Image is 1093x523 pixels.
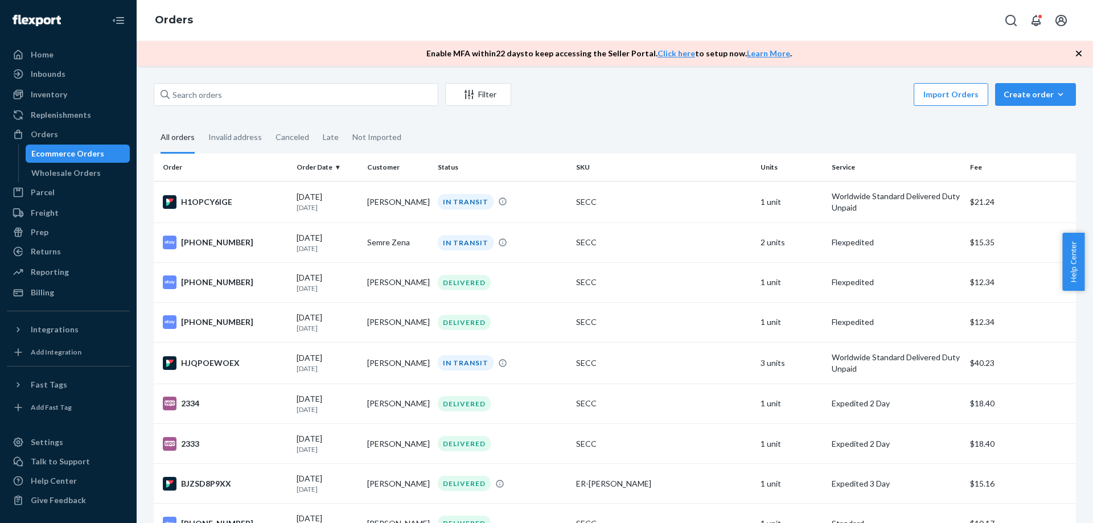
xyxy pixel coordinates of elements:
p: Flexpedited [832,277,961,288]
td: [PERSON_NAME] [363,464,433,504]
td: [PERSON_NAME] [363,342,433,384]
div: Home [31,49,54,60]
p: Worldwide Standard Delivered Duty Unpaid [832,352,961,374]
div: DELIVERED [438,315,491,330]
div: Late [323,122,339,152]
div: Talk to Support [31,456,90,467]
div: BJZSD8P9XX [163,477,287,491]
div: [PHONE_NUMBER] [163,275,287,289]
a: Wholesale Orders [26,164,130,182]
img: Flexport logo [13,15,61,26]
p: Expedited 2 Day [832,438,961,450]
td: $21.24 [965,181,1076,223]
a: Replenishments [7,106,130,124]
a: Billing [7,283,130,302]
td: 1 unit [756,384,827,423]
p: Flexpedited [832,316,961,328]
td: $15.35 [965,223,1076,262]
td: Semre Zena [363,223,433,262]
a: Ecommerce Orders [26,145,130,163]
td: 1 unit [756,302,827,342]
p: [DATE] [297,444,358,454]
div: Returns [31,246,61,257]
th: Units [756,154,827,181]
div: Add Fast Tag [31,402,72,412]
div: IN TRANSIT [438,235,494,250]
td: 1 unit [756,424,827,464]
p: [DATE] [297,405,358,414]
th: Order Date [292,154,363,181]
a: Help Center [7,472,130,490]
a: Click here [658,48,695,58]
a: Freight [7,204,130,222]
td: 2 units [756,223,827,262]
span: Help Center [1062,233,1084,291]
td: $12.34 [965,302,1076,342]
p: [DATE] [297,323,358,333]
div: [DATE] [297,393,358,414]
td: 1 unit [756,181,827,223]
button: Filter [445,83,511,106]
a: Inbounds [7,65,130,83]
button: Close Navigation [107,9,130,32]
div: Customer [367,162,429,172]
th: Service [827,154,965,181]
button: Open notifications [1025,9,1047,32]
div: Inbounds [31,68,65,80]
td: $15.16 [965,464,1076,504]
td: 1 unit [756,262,827,302]
div: SECC [576,316,751,328]
div: HJQPOEWOEX [163,356,287,370]
div: Invalid address [208,122,262,152]
div: Help Center [31,475,77,487]
p: [DATE] [297,364,358,373]
td: 3 units [756,342,827,384]
td: [PERSON_NAME] [363,424,433,464]
a: Prep [7,223,130,241]
div: Filter [446,89,511,100]
div: Fast Tags [31,379,67,390]
p: [DATE] [297,244,358,253]
div: Replenishments [31,109,91,121]
p: Enable MFA within 22 days to keep accessing the Seller Portal. to setup now. . [426,48,792,59]
div: [DATE] [297,473,358,494]
a: Reporting [7,263,130,281]
p: Expedited 2 Day [832,398,961,409]
a: Returns [7,242,130,261]
div: IN TRANSIT [438,355,494,370]
div: Reporting [31,266,69,278]
div: Create order [1004,89,1067,100]
div: Parcel [31,187,55,198]
div: Not Imported [352,122,401,152]
div: [DATE] [297,433,358,454]
div: Add Integration [31,347,81,357]
a: Settings [7,433,130,451]
div: IN TRANSIT [438,194,494,209]
a: Talk to Support [7,452,130,471]
div: SECC [576,357,751,369]
div: [DATE] [297,352,358,373]
div: DELIVERED [438,436,491,451]
button: Create order [995,83,1076,106]
div: Prep [31,227,48,238]
a: Inventory [7,85,130,104]
button: Fast Tags [7,376,130,394]
th: Status [433,154,572,181]
td: $18.40 [965,424,1076,464]
th: SKU [572,154,756,181]
a: Parcel [7,183,130,201]
td: 1 unit [756,464,827,504]
td: $18.40 [965,384,1076,423]
button: Integrations [7,320,130,339]
div: 2334 [163,397,287,410]
div: [DATE] [297,312,358,333]
input: Search orders [154,83,438,106]
td: [PERSON_NAME] [363,181,433,223]
a: Home [7,46,130,64]
div: Inventory [31,89,67,100]
div: [PHONE_NUMBER] [163,315,287,329]
div: Settings [31,436,63,448]
p: Expedited 3 Day [832,478,961,489]
p: [DATE] [297,484,358,494]
div: [DATE] [297,272,358,293]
